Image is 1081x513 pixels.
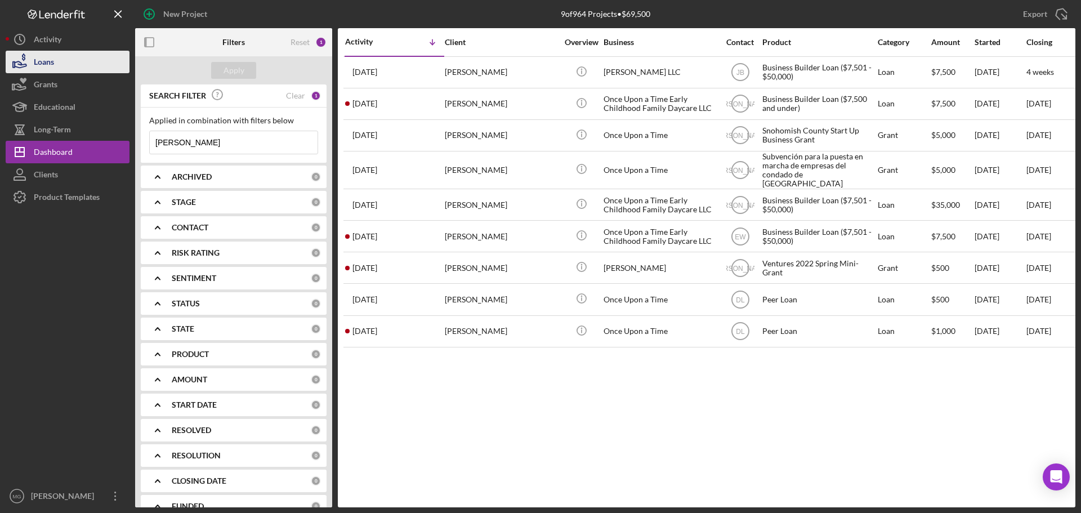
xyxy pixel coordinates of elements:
[311,476,321,486] div: 0
[1043,463,1070,490] div: Open Intercom Messenger
[931,253,973,283] div: $500
[878,190,930,220] div: Loan
[172,451,221,460] b: RESOLUTION
[604,253,716,283] div: [PERSON_NAME]
[762,253,875,283] div: Ventures 2022 Spring Mini-Grant
[311,324,321,334] div: 0
[975,253,1025,283] div: [DATE]
[975,38,1025,47] div: Started
[1012,3,1075,25] button: Export
[712,264,768,272] text: [PERSON_NAME]
[311,222,321,233] div: 0
[736,328,745,336] text: DL
[311,172,321,182] div: 0
[604,89,716,119] div: Once Upon a Time Early Childhood Family Daycare LLC
[211,62,256,79] button: Apply
[445,57,557,87] div: [PERSON_NAME]
[224,62,244,79] div: Apply
[762,221,875,251] div: Business Builder Loan ($7,501 - $50,000)
[445,316,557,346] div: [PERSON_NAME]
[6,163,129,186] button: Clients
[34,118,71,144] div: Long-Term
[34,73,57,99] div: Grants
[6,28,129,51] button: Activity
[604,121,716,150] div: Once Upon a Time
[352,200,377,209] time: 2022-10-12 22:04
[311,374,321,385] div: 0
[1026,326,1051,336] time: [DATE]
[878,152,930,188] div: Grant
[975,190,1025,220] div: [DATE]
[6,51,129,73] a: Loans
[311,273,321,283] div: 0
[762,152,875,188] div: Subvención para la puesta en marcha de empresas del condado de [GEOGRAPHIC_DATA]
[34,96,75,121] div: Educational
[6,186,129,208] button: Product Templates
[352,131,377,140] time: 2024-07-14 21:12
[445,284,557,314] div: [PERSON_NAME]
[561,10,650,19] div: 9 of 964 Projects • $69,500
[12,493,21,499] text: MG
[352,166,377,175] time: 2024-07-14 21:09
[762,190,875,220] div: Business Builder Loan ($7,501 - $50,000)
[604,221,716,251] div: Once Upon a Time Early Childhood Family Daycare LLC
[311,298,321,309] div: 0
[736,69,744,77] text: JB
[6,73,129,96] button: Grants
[6,141,129,163] button: Dashboard
[975,121,1025,150] div: [DATE]
[34,141,73,166] div: Dashboard
[222,38,245,47] b: Filters
[975,316,1025,346] div: [DATE]
[172,172,212,181] b: ARCHIVED
[1026,200,1051,209] time: [DATE]
[931,152,973,188] div: $5,000
[762,316,875,346] div: Peer Loan
[445,253,557,283] div: [PERSON_NAME]
[931,221,973,251] div: $7,500
[1026,263,1051,273] time: [DATE]
[604,284,716,314] div: Once Upon a Time
[762,38,875,47] div: Product
[445,221,557,251] div: [PERSON_NAME]
[34,186,100,211] div: Product Templates
[315,37,327,48] div: 1
[931,38,973,47] div: Amount
[135,3,218,25] button: New Project
[163,3,207,25] div: New Project
[975,89,1025,119] div: [DATE]
[878,89,930,119] div: Loan
[762,89,875,119] div: Business Builder Loan ($7,500 and under)
[1026,231,1051,241] time: [DATE]
[1026,130,1051,140] time: [DATE]
[345,37,395,46] div: Activity
[6,118,129,141] button: Long-Term
[6,485,129,507] button: MG[PERSON_NAME]
[878,221,930,251] div: Loan
[172,299,200,308] b: STATUS
[1026,67,1054,77] time: 4 weeks
[445,121,557,150] div: [PERSON_NAME]
[352,232,377,241] time: 2022-08-22 06:17
[1026,165,1051,175] time: [DATE]
[311,450,321,461] div: 0
[604,190,716,220] div: Once Upon a Time Early Childhood Family Daycare LLC
[34,51,54,76] div: Loans
[172,426,211,435] b: RESOLVED
[149,116,318,125] div: Applied in combination with filters below
[172,223,208,232] b: CONTACT
[311,349,321,359] div: 0
[975,221,1025,251] div: [DATE]
[975,57,1025,87] div: [DATE]
[6,96,129,118] button: Educational
[736,296,745,304] text: DL
[172,274,216,283] b: SENTIMENT
[352,99,377,108] time: 2024-09-19 22:55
